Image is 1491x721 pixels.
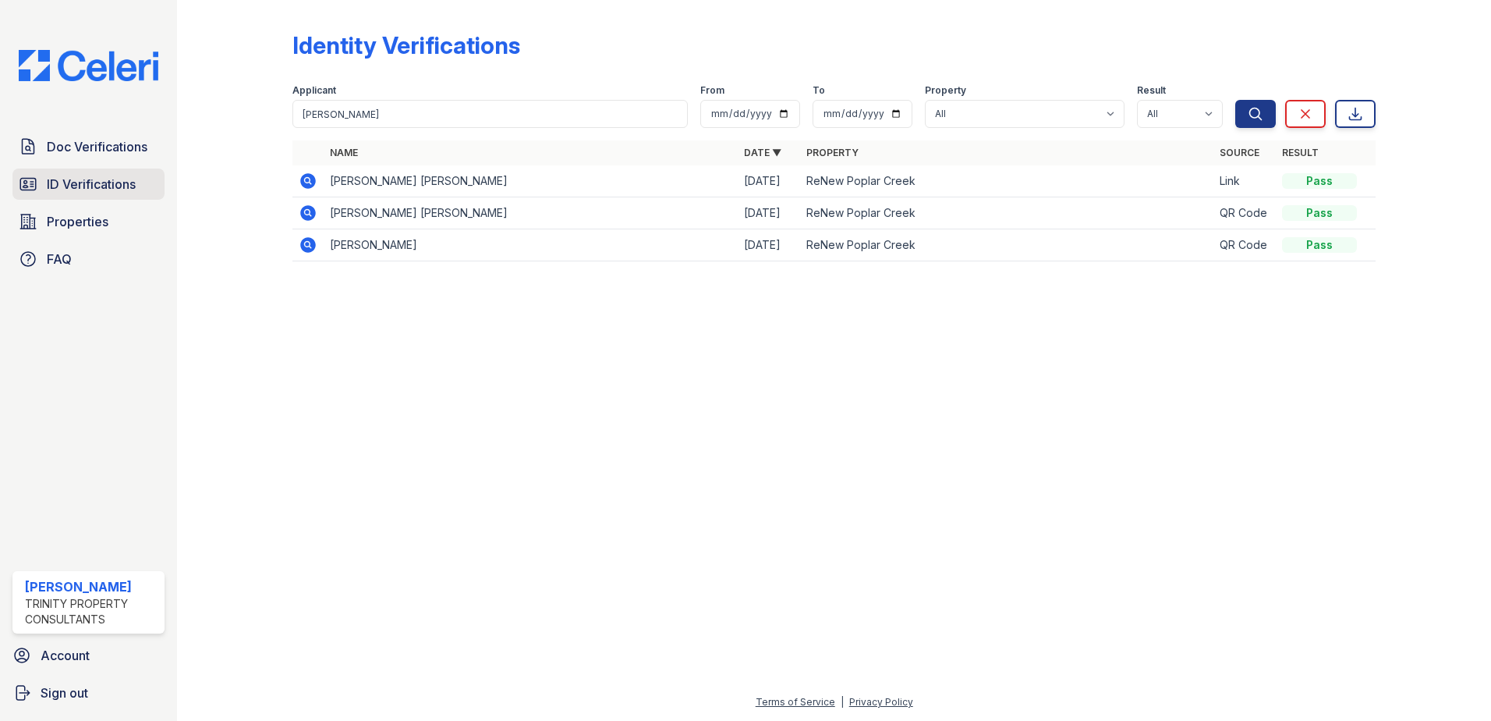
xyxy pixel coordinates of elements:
[292,84,336,97] label: Applicant
[41,646,90,665] span: Account
[800,165,1214,197] td: ReNew Poplar Creek
[1213,165,1276,197] td: Link
[47,175,136,194] span: ID Verifications
[330,147,358,158] a: Name
[925,84,966,97] label: Property
[744,147,781,158] a: Date ▼
[738,165,800,197] td: [DATE]
[12,206,165,237] a: Properties
[700,84,724,97] label: From
[47,212,108,231] span: Properties
[41,684,88,702] span: Sign out
[6,640,171,671] a: Account
[756,696,835,708] a: Terms of Service
[292,100,688,128] input: Search by name or phone number
[849,696,913,708] a: Privacy Policy
[25,596,158,627] div: Trinity Property Consultants
[324,165,738,197] td: [PERSON_NAME] [PERSON_NAME]
[47,250,72,268] span: FAQ
[1282,173,1357,189] div: Pass
[47,137,147,156] span: Doc Verifications
[12,169,165,200] a: ID Verifications
[1213,229,1276,261] td: QR Code
[738,197,800,229] td: [DATE]
[1220,147,1259,158] a: Source
[1282,147,1319,158] a: Result
[12,243,165,275] a: FAQ
[738,229,800,261] td: [DATE]
[841,696,844,708] div: |
[12,131,165,162] a: Doc Verifications
[25,577,158,596] div: [PERSON_NAME]
[1213,197,1276,229] td: QR Code
[324,229,738,261] td: [PERSON_NAME]
[1282,205,1357,221] div: Pass
[6,50,171,81] img: CE_Logo_Blue-a8612792a0a2168367f1c8372b55b34899dd931a85d93a1a3d3e32e68fde9ad4.png
[324,197,738,229] td: [PERSON_NAME] [PERSON_NAME]
[813,84,825,97] label: To
[6,677,171,709] a: Sign out
[800,197,1214,229] td: ReNew Poplar Creek
[806,147,859,158] a: Property
[1137,84,1166,97] label: Result
[1282,237,1357,253] div: Pass
[800,229,1214,261] td: ReNew Poplar Creek
[292,31,520,59] div: Identity Verifications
